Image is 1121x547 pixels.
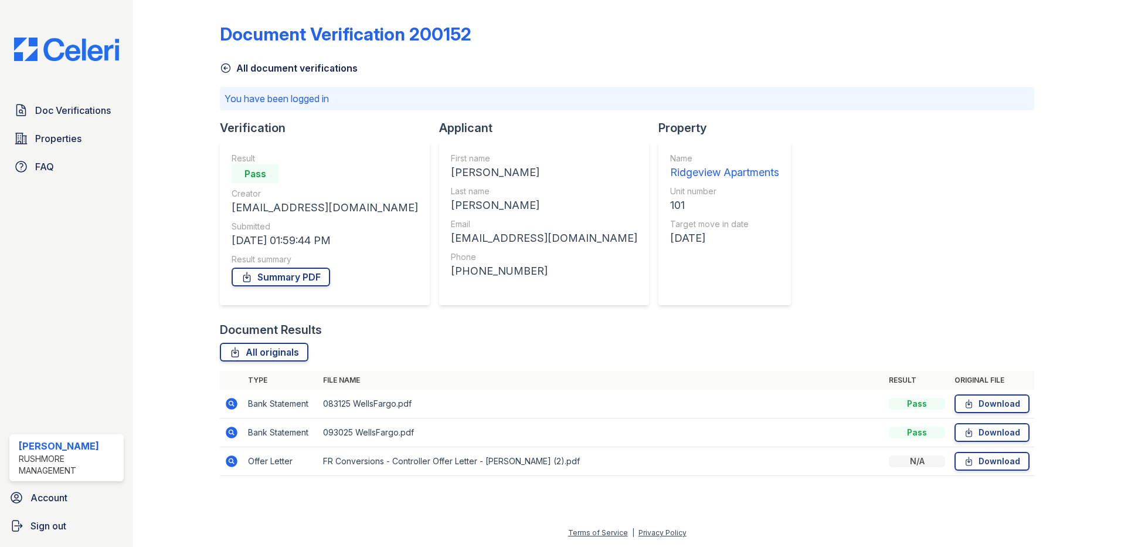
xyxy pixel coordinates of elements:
th: Original file [950,371,1034,390]
a: Download [954,394,1030,413]
div: [EMAIL_ADDRESS][DOMAIN_NAME] [232,200,418,216]
p: You have been logged in [225,92,1030,106]
span: Account [30,491,67,505]
div: Last name [451,185,637,197]
a: Privacy Policy [638,528,687,537]
div: Ridgeview Apartments [670,164,779,181]
div: [PERSON_NAME] [451,197,637,214]
a: FAQ [9,155,124,178]
div: Document Verification 200152 [220,23,471,45]
div: [PERSON_NAME] [451,164,637,181]
div: Rushmore Management [19,453,119,477]
div: [PERSON_NAME] [19,439,119,453]
span: Sign out [30,519,66,533]
div: Name [670,153,779,164]
a: All document verifications [220,61,358,75]
th: Result [884,371,950,390]
div: Applicant [439,120,658,136]
div: 101 [670,197,779,214]
div: Unit number [670,185,779,197]
span: FAQ [35,160,54,174]
span: Doc Verifications [35,103,111,117]
div: First name [451,153,637,164]
a: Terms of Service [568,528,628,537]
td: Bank Statement [243,418,318,447]
th: File name [318,371,884,390]
a: All originals [220,343,308,362]
a: Properties [9,127,124,150]
div: Result [232,153,418,164]
div: Phone [451,251,637,263]
td: Offer Letter [243,447,318,476]
a: Summary PDF [232,268,330,286]
div: Pass [889,398,945,410]
td: Bank Statement [243,390,318,418]
td: 093025 WellsFargo.pdf [318,418,884,447]
div: Property [658,120,800,136]
div: Pass [889,427,945,438]
div: Target move in date [670,218,779,230]
div: [PHONE_NUMBER] [451,263,637,279]
div: N/A [889,455,945,467]
div: | [632,528,634,537]
div: Verification [220,120,439,136]
a: Download [954,423,1030,442]
div: Submitted [232,221,418,232]
div: Email [451,218,637,230]
a: Account [5,486,128,509]
div: Document Results [220,322,322,338]
th: Type [243,371,318,390]
div: Pass [232,164,278,183]
span: Properties [35,131,81,146]
img: CE_Logo_Blue-a8612792a0a2168367f1c8372b55b34899dd931a85d93a1a3d3e32e68fde9ad4.png [5,38,128,61]
div: [DATE] 01:59:44 PM [232,232,418,249]
td: 083125 WellsFargo.pdf [318,390,884,418]
div: Creator [232,188,418,200]
div: [EMAIL_ADDRESS][DOMAIN_NAME] [451,230,637,247]
a: Name Ridgeview Apartments [670,153,779,181]
div: Result summary [232,254,418,265]
div: [DATE] [670,230,779,247]
a: Doc Verifications [9,99,124,122]
a: Download [954,452,1030,471]
a: Sign out [5,514,128,538]
td: FR Conversions - Controller Offer Letter - [PERSON_NAME] (2).pdf [318,447,884,476]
